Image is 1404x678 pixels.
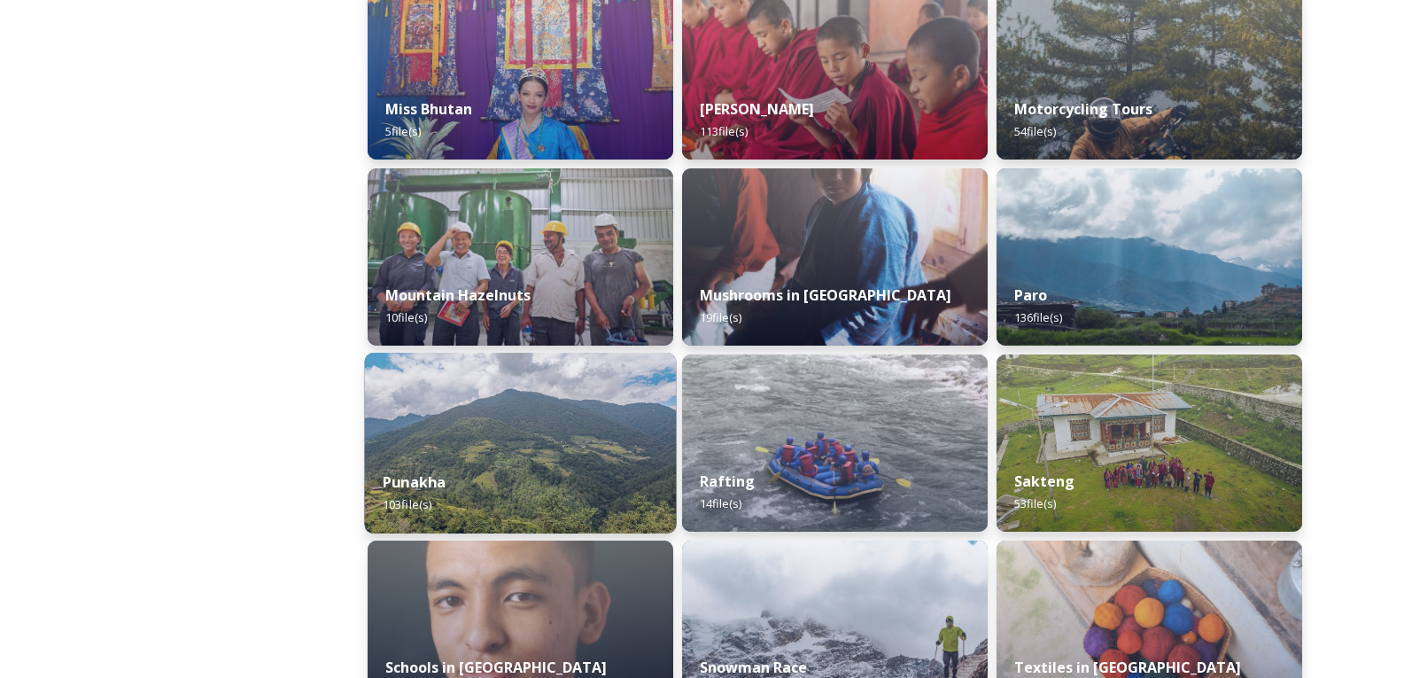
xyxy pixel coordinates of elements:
[1014,285,1047,305] strong: Paro
[1014,123,1056,139] span: 54 file(s)
[1014,658,1241,677] strong: Textiles in [GEOGRAPHIC_DATA]
[700,99,814,119] strong: [PERSON_NAME]
[1014,495,1056,511] span: 53 file(s)
[997,168,1302,346] img: Paro%2520050723%2520by%2520Amp%2520Sripimanwat-20.jpg
[700,123,748,139] span: 113 file(s)
[700,658,807,677] strong: Snowman Race
[383,472,446,492] strong: Punakha
[385,309,427,325] span: 10 file(s)
[1014,309,1062,325] span: 136 file(s)
[385,658,607,677] strong: Schools in [GEOGRAPHIC_DATA]
[682,168,988,346] img: _SCH7798.jpg
[997,355,1302,532] img: Sakteng%2520070723%2520by%2520Nantawat-5.jpg
[682,355,988,532] img: f73f969a-3aba-4d6d-a863-38e7472ec6b1.JPG
[365,353,677,534] img: 2022-10-01%252012.59.42.jpg
[385,123,421,139] span: 5 file(s)
[383,496,431,512] span: 103 file(s)
[700,309,741,325] span: 19 file(s)
[385,285,531,305] strong: Mountain Hazelnuts
[368,168,673,346] img: WattBryan-20170720-0740-P50.jpg
[1014,99,1152,119] strong: Motorcycling Tours
[700,285,951,305] strong: Mushrooms in [GEOGRAPHIC_DATA]
[1014,471,1074,491] strong: Sakteng
[700,471,755,491] strong: Rafting
[700,495,741,511] span: 14 file(s)
[385,99,472,119] strong: Miss Bhutan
